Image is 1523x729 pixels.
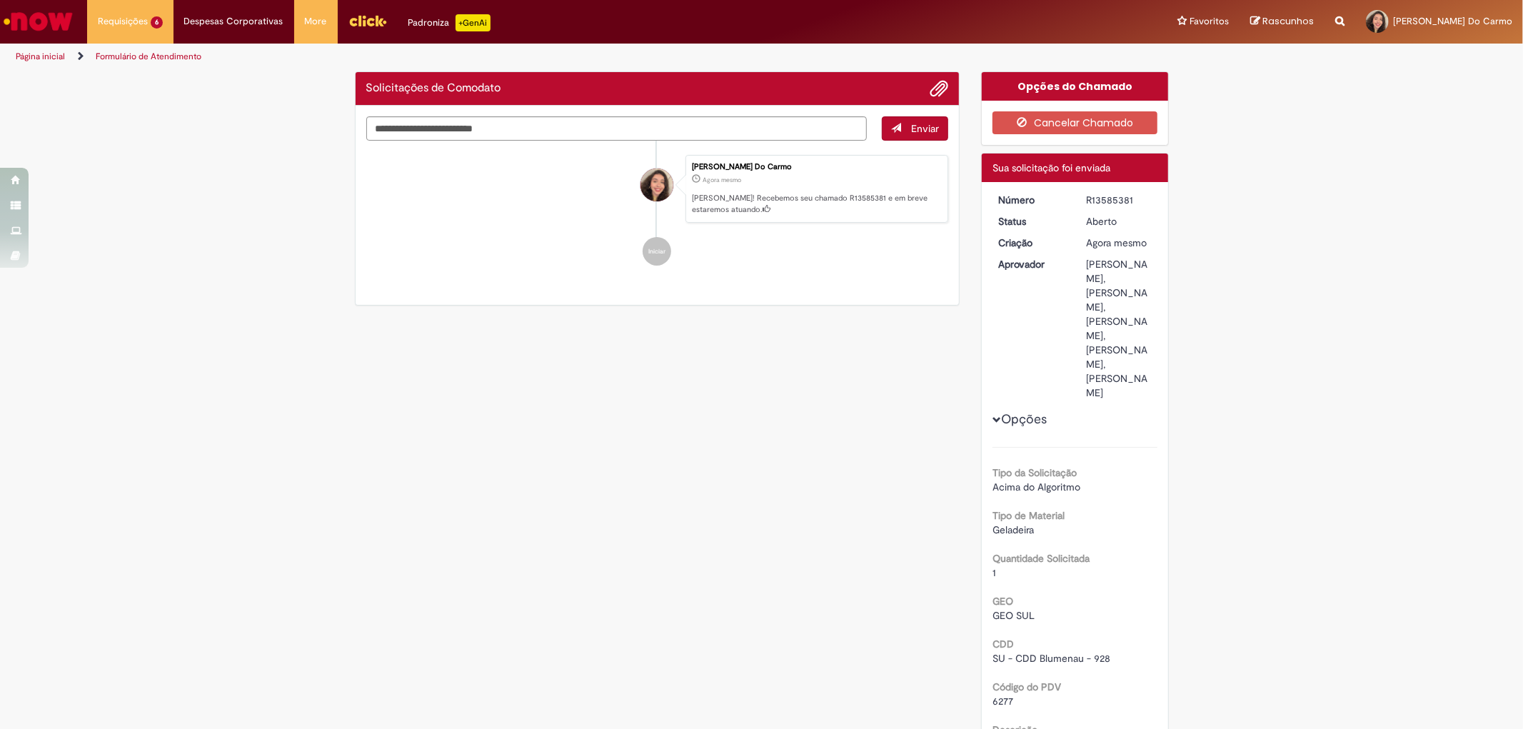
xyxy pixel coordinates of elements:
[366,155,949,223] li: Alice De Assis Do Carmo
[992,466,1077,479] b: Tipo da Solicitação
[1086,214,1152,228] div: Aberto
[96,51,201,62] a: Formulário de Atendimento
[11,44,1005,70] ul: Trilhas de página
[456,14,491,31] p: +GenAi
[1086,236,1147,249] span: Agora mesmo
[992,161,1110,174] span: Sua solicitação foi enviada
[703,176,741,184] span: Agora mesmo
[992,509,1065,522] b: Tipo de Material
[1086,193,1152,207] div: R13585381
[992,566,996,579] span: 1
[992,111,1157,134] button: Cancelar Chamado
[992,680,1061,693] b: Código do PDV
[1086,236,1152,250] div: 01/10/2025 11:22:59
[408,14,491,31] div: Padroniza
[987,236,1075,250] dt: Criação
[982,72,1168,101] div: Opções do Chamado
[987,214,1075,228] dt: Status
[987,257,1075,271] dt: Aprovador
[640,169,673,201] div: Alice De Assis Do Carmo
[992,652,1110,665] span: SU - CDD Blumenau - 928
[992,638,1014,650] b: CDD
[184,14,283,29] span: Despesas Corporativas
[882,116,948,141] button: Enviar
[1250,15,1314,29] a: Rascunhos
[305,14,327,29] span: More
[348,10,387,31] img: click_logo_yellow_360x200.png
[1190,14,1229,29] span: Favoritos
[1262,14,1314,28] span: Rascunhos
[992,695,1013,708] span: 6277
[992,609,1035,622] span: GEO SUL
[992,552,1090,565] b: Quantidade Solicitada
[366,141,949,281] ul: Histórico de tíquete
[1086,236,1147,249] time: 01/10/2025 11:22:59
[703,176,741,184] time: 01/10/2025 11:22:59
[692,193,940,215] p: [PERSON_NAME]! Recebemos seu chamado R13585381 e em breve estaremos atuando.
[992,481,1080,493] span: Acima do Algoritmo
[987,193,1075,207] dt: Número
[1,7,75,36] img: ServiceNow
[1393,15,1512,27] span: [PERSON_NAME] Do Carmo
[992,523,1034,536] span: Geladeira
[911,122,939,135] span: Enviar
[930,79,948,98] button: Adicionar anexos
[16,51,65,62] a: Página inicial
[366,82,501,95] h2: Solicitações de Comodato Histórico de tíquete
[992,595,1013,608] b: GEO
[692,163,940,171] div: [PERSON_NAME] Do Carmo
[1086,257,1152,400] div: [PERSON_NAME], [PERSON_NAME], [PERSON_NAME], [PERSON_NAME], [PERSON_NAME]
[366,116,868,141] textarea: Digite sua mensagem aqui...
[98,14,148,29] span: Requisições
[151,16,163,29] span: 6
